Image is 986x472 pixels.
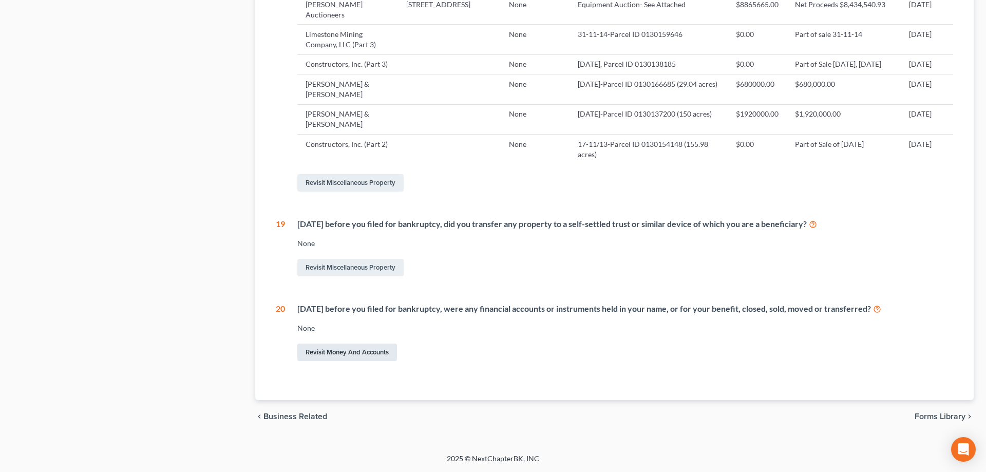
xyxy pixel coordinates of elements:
[297,238,953,249] div: None
[570,54,728,74] td: [DATE], Parcel ID 0130138185
[263,412,327,421] span: Business Related
[901,104,953,134] td: [DATE]
[787,25,901,54] td: Part of sale 31-11-14
[951,437,976,462] div: Open Intercom Messenger
[501,135,570,164] td: None
[297,104,398,134] td: [PERSON_NAME] & [PERSON_NAME]
[787,135,901,164] td: Part of Sale of [DATE]
[297,174,404,192] a: Revisit Miscellaneous Property
[728,25,787,54] td: $0.00
[255,412,263,421] i: chevron_left
[255,412,327,421] button: chevron_left Business Related
[728,135,787,164] td: $0.00
[570,25,728,54] td: 31-11-14-Parcel ID 0130159646
[570,104,728,134] td: [DATE]-Parcel ID 0130137200 (150 acres)
[915,412,974,421] button: Forms Library chevron_right
[276,303,285,363] div: 20
[200,454,786,472] div: 2025 © NextChapterBK, INC
[501,74,570,104] td: None
[297,74,398,104] td: [PERSON_NAME] & [PERSON_NAME]
[297,303,953,315] div: [DATE] before you filed for bankruptcy, were any financial accounts or instruments held in your n...
[570,74,728,104] td: [DATE]-Parcel ID 0130166685 (29.04 acres)
[965,412,974,421] i: chevron_right
[297,259,404,276] a: Revisit Miscellaneous Property
[297,25,398,54] td: Limestone Mining Company, LLC (Part 3)
[901,74,953,104] td: [DATE]
[297,218,953,230] div: [DATE] before you filed for bankruptcy, did you transfer any property to a self-settled trust or ...
[787,74,901,104] td: $680,000.00
[501,25,570,54] td: None
[276,218,285,278] div: 19
[728,54,787,74] td: $0.00
[915,412,965,421] span: Forms Library
[570,135,728,164] td: 17-11/13-Parcel ID 0130154148 (155.98 acres)
[501,104,570,134] td: None
[297,344,397,361] a: Revisit Money and Accounts
[297,135,398,164] td: Constructors, Inc. (Part 2)
[728,74,787,104] td: $680000.00
[901,54,953,74] td: [DATE]
[901,135,953,164] td: [DATE]
[787,54,901,74] td: Part of Sale [DATE], [DATE]
[297,323,953,333] div: None
[787,104,901,134] td: $1,920,000.00
[728,104,787,134] td: $1920000.00
[901,25,953,54] td: [DATE]
[297,54,398,74] td: Constructors, Inc. (Part 3)
[501,54,570,74] td: None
